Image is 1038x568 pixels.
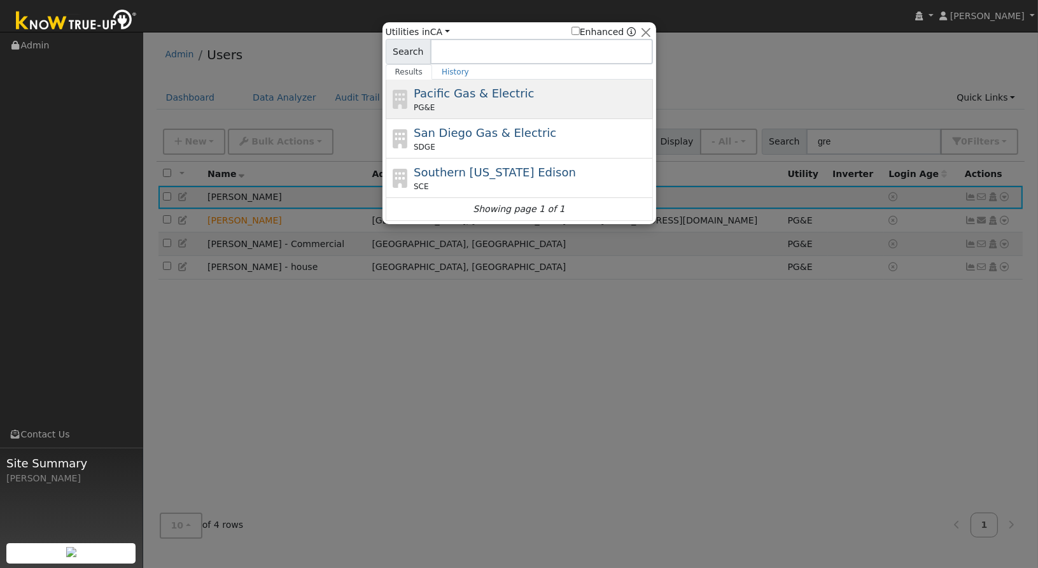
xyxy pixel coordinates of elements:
[572,25,624,39] label: Enhanced
[414,102,435,113] span: PG&E
[414,181,429,192] span: SCE
[66,547,76,557] img: retrieve
[414,126,556,139] span: San Diego Gas & Electric
[572,27,580,35] input: Enhanced
[950,11,1025,21] span: [PERSON_NAME]
[386,25,450,39] span: Utilities in
[10,7,143,36] img: Know True-Up
[430,27,450,37] a: CA
[414,141,435,153] span: SDGE
[414,166,576,179] span: Southern [US_STATE] Edison
[432,64,479,80] a: History
[6,455,136,472] span: Site Summary
[627,27,636,37] a: Enhanced Providers
[414,87,534,100] span: Pacific Gas & Electric
[386,39,431,64] span: Search
[6,472,136,485] div: [PERSON_NAME]
[386,64,433,80] a: Results
[473,202,565,216] i: Showing page 1 of 1
[572,25,636,39] span: Show enhanced providers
